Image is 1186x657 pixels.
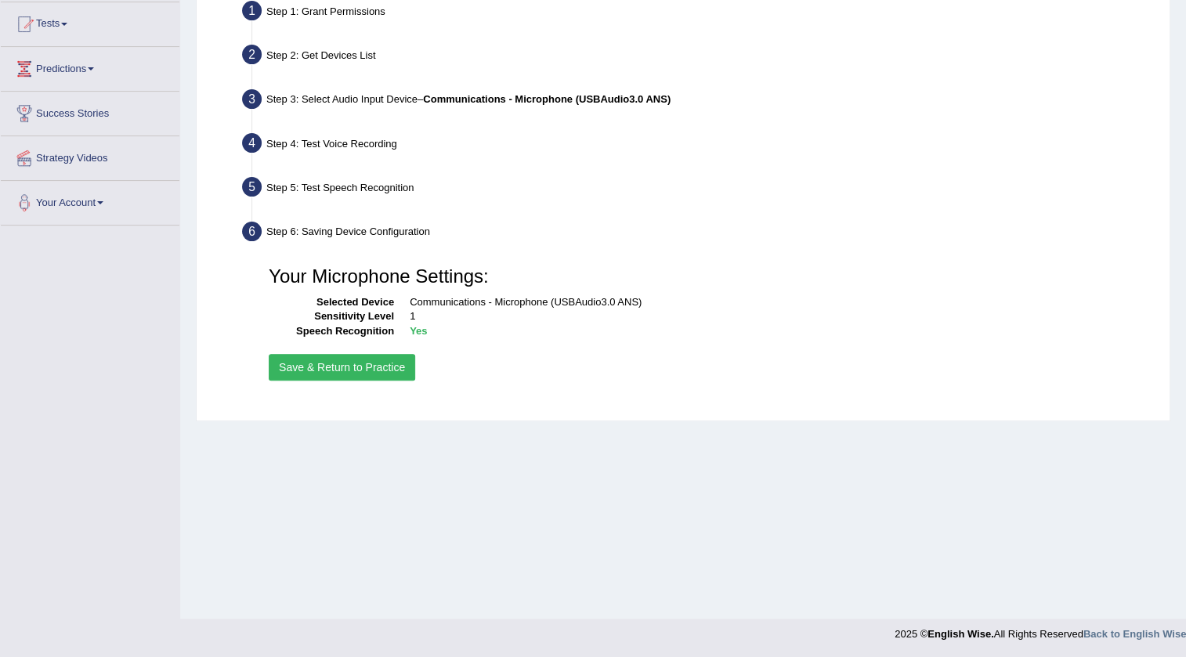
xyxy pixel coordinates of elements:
[269,309,394,324] dt: Sensitivity Level
[1,136,179,175] a: Strategy Videos
[410,295,1144,310] dd: Communications - Microphone (USBAudio3.0 ANS)
[269,324,394,339] dt: Speech Recognition
[423,93,671,105] b: Communications - Microphone (USBAudio3.0 ANS)
[927,628,993,640] strong: English Wise.
[895,619,1186,641] div: 2025 © All Rights Reserved
[269,295,394,310] dt: Selected Device
[418,93,671,105] span: –
[269,354,415,381] button: Save & Return to Practice
[235,40,1162,74] div: Step 2: Get Devices List
[1,181,179,220] a: Your Account
[1,2,179,42] a: Tests
[235,85,1162,119] div: Step 3: Select Audio Input Device
[1,47,179,86] a: Predictions
[1083,628,1186,640] a: Back to English Wise
[235,217,1162,251] div: Step 6: Saving Device Configuration
[269,266,1144,287] h3: Your Microphone Settings:
[235,172,1162,207] div: Step 5: Test Speech Recognition
[410,309,1144,324] dd: 1
[410,325,427,337] b: Yes
[1,92,179,131] a: Success Stories
[235,128,1162,163] div: Step 4: Test Voice Recording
